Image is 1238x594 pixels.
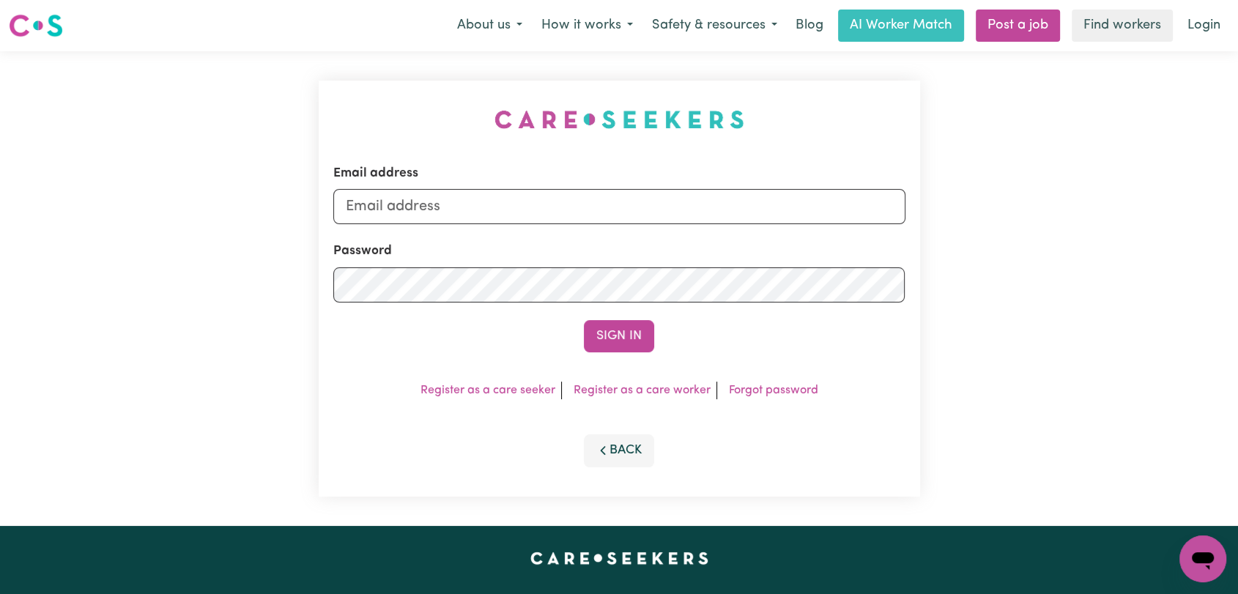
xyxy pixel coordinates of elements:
a: Find workers [1072,10,1173,42]
a: Post a job [976,10,1060,42]
label: Password [333,242,392,261]
a: Register as a care worker [574,385,711,396]
a: Register as a care seeker [420,385,555,396]
a: Login [1179,10,1229,42]
a: Careseekers home page [530,552,708,564]
a: Blog [787,10,832,42]
button: Back [584,434,654,467]
button: About us [448,10,532,41]
img: Careseekers logo [9,12,63,39]
button: How it works [532,10,642,41]
a: Forgot password [729,385,818,396]
iframe: Button to launch messaging window [1179,535,1226,582]
a: AI Worker Match [838,10,964,42]
button: Sign In [584,320,654,352]
label: Email address [333,164,418,183]
button: Safety & resources [642,10,787,41]
a: Careseekers logo [9,9,63,42]
input: Email address [333,189,905,224]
